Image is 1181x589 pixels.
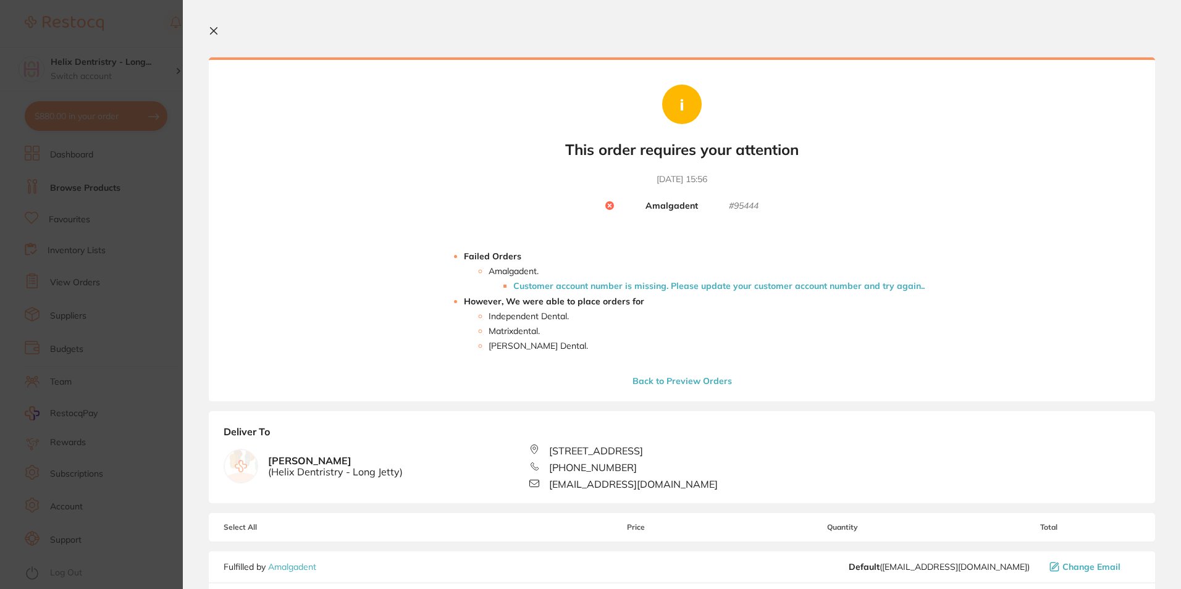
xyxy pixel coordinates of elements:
[489,326,925,336] li: Matrixdental .
[1062,562,1120,572] span: Change Email
[268,455,403,478] b: [PERSON_NAME]
[549,462,637,473] span: [PHONE_NUMBER]
[224,426,1140,445] b: Deliver To
[1046,561,1140,572] button: Change Email
[849,561,880,572] b: Default
[957,523,1140,532] span: Total
[268,466,403,477] span: ( Helix Dentristry - Long Jetty )
[629,375,736,386] button: Back to Preview Orders
[544,523,728,532] span: Price
[224,562,316,572] p: Fulfilled by
[224,523,347,532] span: Select All
[657,173,707,186] time: [DATE] 15:56
[489,341,925,351] li: [PERSON_NAME] Dental .
[464,251,521,262] strong: Failed Orders
[729,201,759,212] small: # 95444
[849,562,1030,572] span: info@amalgadent.com.au
[728,523,957,532] span: Quantity
[224,449,258,483] img: empty.jpg
[464,296,644,307] strong: However, We were able to place orders for
[645,201,698,212] b: Amalgadent
[268,561,316,572] a: Amalgadent
[489,311,925,321] li: Independent Dental .
[513,281,925,291] li: Customer account number is missing. Please update your customer account number and try again. .
[549,445,643,456] span: [STREET_ADDRESS]
[489,266,925,291] li: Amalgadent .
[565,141,799,159] b: This order requires your attention
[549,478,718,490] span: [EMAIL_ADDRESS][DOMAIN_NAME]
